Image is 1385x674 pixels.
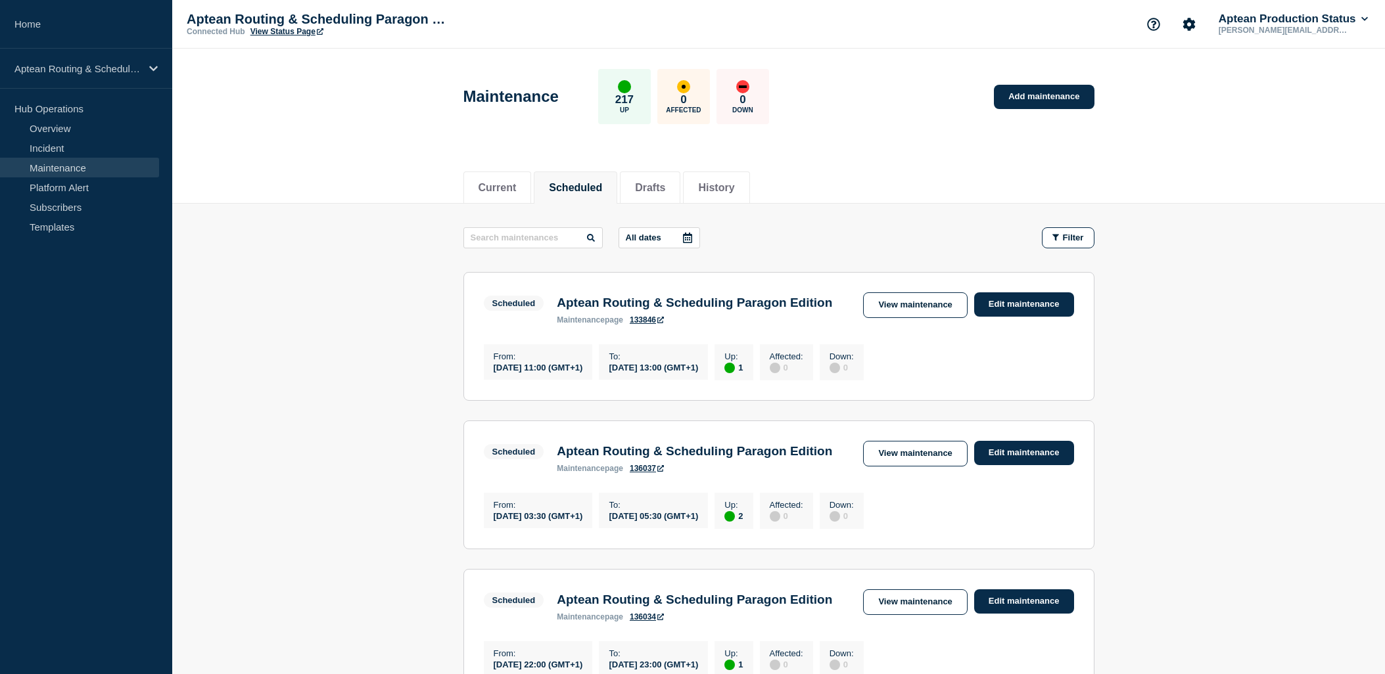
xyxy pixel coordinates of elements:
[494,500,583,510] p: From :
[1042,227,1094,248] button: Filter
[187,12,450,27] p: Aptean Routing & Scheduling Paragon Edition
[479,182,517,194] button: Current
[830,363,840,373] div: disabled
[630,464,664,473] a: 136037
[557,464,623,473] p: page
[494,361,583,372] div: [DATE] 11:00 (GMT+1)
[830,351,854,361] p: Down :
[1216,12,1371,26] button: Aptean Production Status
[724,510,743,522] div: 2
[609,510,698,521] div: [DATE] 05:30 (GMT+1)
[557,593,832,607] h3: Aptean Routing & Scheduling Paragon Edition
[830,361,854,373] div: 0
[724,500,743,510] p: Up :
[830,511,840,522] div: disabled
[830,658,854,670] div: 0
[1140,11,1167,38] button: Support
[770,500,803,510] p: Affected :
[974,589,1074,614] a: Edit maintenance
[250,27,323,36] a: View Status Page
[492,298,536,308] div: Scheduled
[770,511,780,522] div: disabled
[557,444,832,459] h3: Aptean Routing & Scheduling Paragon Edition
[1216,26,1353,35] p: [PERSON_NAME][EMAIL_ADDRESS][DOMAIN_NAME]
[724,658,743,670] div: 1
[618,80,631,93] div: up
[492,447,536,457] div: Scheduled
[609,648,698,658] p: To :
[14,63,141,74] p: Aptean Routing & Scheduling Paragon Edition
[463,227,603,248] input: Search maintenances
[557,612,623,621] p: page
[666,106,701,114] p: Affected
[770,351,803,361] p: Affected :
[557,315,623,325] p: page
[557,296,832,310] h3: Aptean Routing & Scheduling Paragon Edition
[724,511,735,522] div: up
[770,648,803,658] p: Affected :
[463,87,559,106] h1: Maintenance
[724,363,735,373] div: up
[770,660,780,670] div: disabled
[974,441,1074,465] a: Edit maintenance
[830,648,854,658] p: Down :
[736,80,749,93] div: down
[620,106,629,114] p: Up
[724,361,743,373] div: 1
[770,361,803,373] div: 0
[770,658,803,670] div: 0
[635,182,665,194] button: Drafts
[615,93,634,106] p: 217
[619,227,700,248] button: All dates
[732,106,753,114] p: Down
[494,510,583,521] div: [DATE] 03:30 (GMT+1)
[677,80,690,93] div: affected
[830,510,854,522] div: 0
[863,292,967,318] a: View maintenance
[994,85,1094,109] a: Add maintenance
[974,292,1074,317] a: Edit maintenance
[680,93,686,106] p: 0
[609,351,698,361] p: To :
[630,315,664,325] a: 133846
[863,589,967,615] a: View maintenance
[549,182,602,194] button: Scheduled
[724,351,743,361] p: Up :
[830,660,840,670] div: disabled
[830,500,854,510] p: Down :
[557,464,605,473] span: maintenance
[1175,11,1203,38] button: Account settings
[187,27,245,36] p: Connected Hub
[492,595,536,605] div: Scheduled
[739,93,745,106] p: 0
[609,658,698,669] div: [DATE] 23:00 (GMT+1)
[724,648,743,658] p: Up :
[494,351,583,361] p: From :
[494,658,583,669] div: [DATE] 22:00 (GMT+1)
[770,363,780,373] div: disabled
[1063,233,1084,242] span: Filter
[630,612,664,621] a: 136034
[724,660,735,670] div: up
[557,612,605,621] span: maintenance
[770,510,803,522] div: 0
[609,500,698,510] p: To :
[494,648,583,658] p: From :
[609,361,698,372] div: [DATE] 13:00 (GMT+1)
[698,182,734,194] button: History
[557,315,605,325] span: maintenance
[863,441,967,466] a: View maintenance
[626,233,661,242] p: All dates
